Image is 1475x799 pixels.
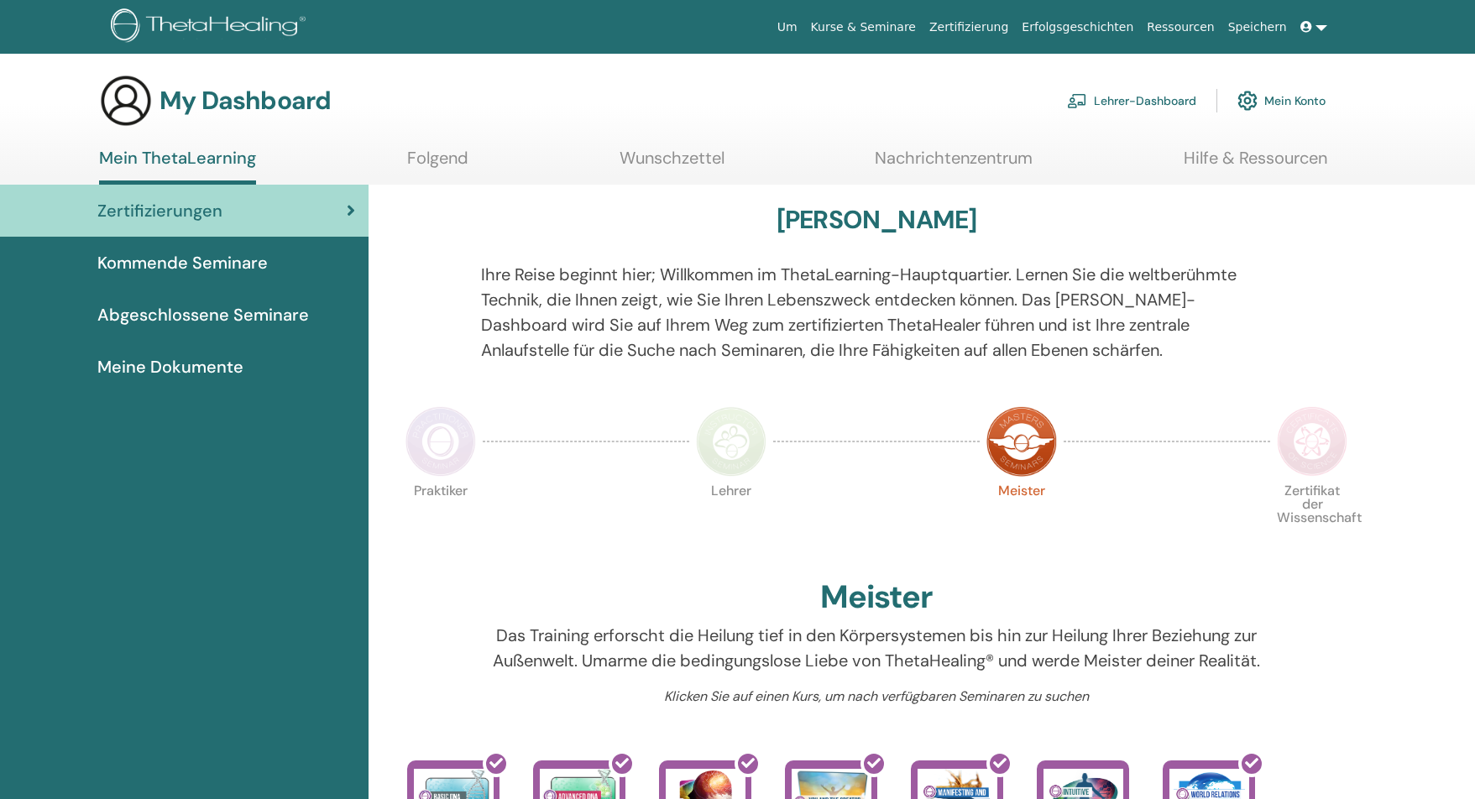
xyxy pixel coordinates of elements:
[99,148,256,185] a: Mein ThetaLearning
[111,8,311,46] img: logo.png
[407,148,468,180] a: Folgend
[820,578,933,617] h2: Meister
[1277,484,1347,555] p: Zertifikat der Wissenschaft
[986,406,1057,477] img: Master
[481,262,1273,363] p: Ihre Reise beginnt hier; Willkommen im ThetaLearning-Hauptquartier. Lernen Sie die weltberühmte T...
[481,687,1273,707] p: Klicken Sie auf einen Kurs, um nach verfügbaren Seminaren zu suchen
[923,12,1015,43] a: Zertifizierung
[620,148,724,180] a: Wunschzettel
[481,623,1273,673] p: Das Training erforscht die Heilung tief in den Körpersystemen bis hin zur Heilung Ihrer Beziehung...
[160,86,331,116] h3: My Dashboard
[1067,93,1087,108] img: chalkboard-teacher.svg
[405,406,476,477] img: Practitioner
[1140,12,1221,43] a: Ressourcen
[696,406,766,477] img: Instructor
[97,354,243,379] span: Meine Dokumente
[777,205,977,235] h3: [PERSON_NAME]
[1277,406,1347,477] img: Certificate of Science
[1221,12,1294,43] a: Speichern
[1237,82,1326,119] a: Mein Konto
[771,12,804,43] a: Um
[1015,12,1140,43] a: Erfolgsgeschichten
[97,198,222,223] span: Zertifizierungen
[696,484,766,555] p: Lehrer
[804,12,923,43] a: Kurse & Seminare
[1067,82,1196,119] a: Lehrer-Dashboard
[1237,86,1258,115] img: cog.svg
[405,484,476,555] p: Praktiker
[986,484,1057,555] p: Meister
[875,148,1033,180] a: Nachrichtenzentrum
[97,302,309,327] span: Abgeschlossene Seminare
[99,74,153,128] img: generic-user-icon.jpg
[1184,148,1327,180] a: Hilfe & Ressourcen
[97,250,268,275] span: Kommende Seminare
